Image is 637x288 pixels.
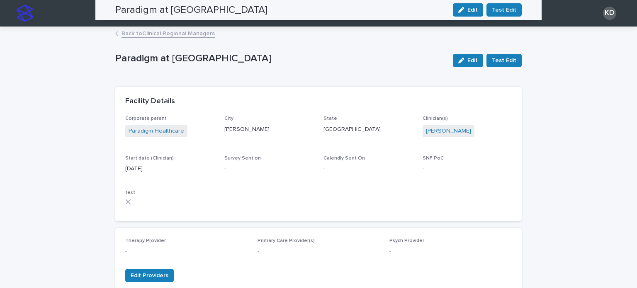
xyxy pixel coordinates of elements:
[17,5,33,22] img: stacker-logo-s-only.png
[224,165,314,173] p: -
[258,247,380,256] p: -
[603,7,616,20] div: KD
[115,53,446,65] p: Paradigm at [GEOGRAPHIC_DATA]
[492,56,516,65] span: Test Edit
[467,58,478,63] span: Edit
[423,156,444,161] span: SNF PoC
[423,165,512,173] p: -
[389,238,424,243] span: Psych Provider
[224,125,314,134] p: [PERSON_NAME]
[125,116,167,121] span: Corporate parent
[125,156,174,161] span: Start date (Clinician)
[323,156,365,161] span: Calendly Sent On
[125,238,166,243] span: Therapy Provider
[423,116,448,121] span: Clinician(s)
[323,125,413,134] p: [GEOGRAPHIC_DATA]
[125,165,214,173] p: [DATE]
[323,165,413,173] p: -
[258,238,315,243] span: Primary Care Provider(s)
[122,28,215,38] a: Back toClinical Regional Managers
[131,271,168,280] span: Edit Providers
[224,116,233,121] span: City
[486,54,522,67] button: Test Edit
[125,190,135,195] span: test
[125,97,175,106] h2: Facility Details
[125,247,248,256] p: -
[125,269,174,282] button: Edit Providers
[453,54,483,67] button: Edit
[323,116,337,121] span: State
[389,247,512,256] p: -
[129,127,184,136] a: Paradigm Healthcare
[426,127,471,136] a: [PERSON_NAME]
[224,156,261,161] span: Survey Sent on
